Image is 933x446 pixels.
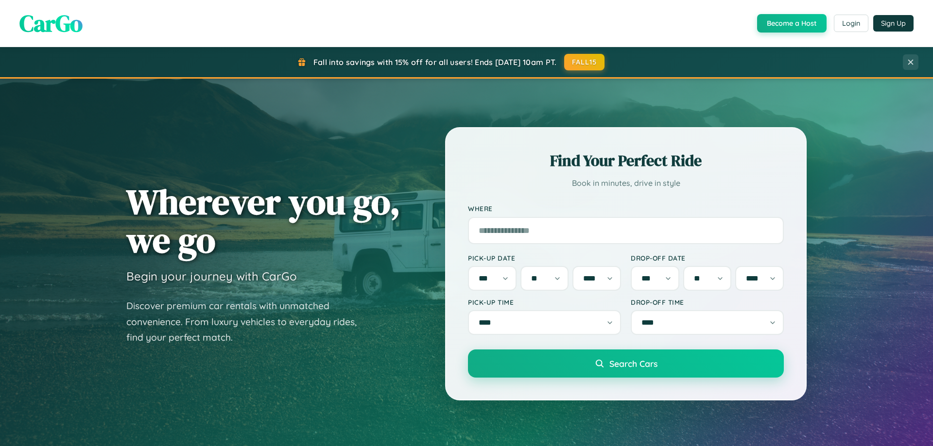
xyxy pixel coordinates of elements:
h2: Find Your Perfect Ride [468,150,784,171]
button: Login [834,15,868,32]
button: Search Cars [468,349,784,378]
label: Drop-off Date [631,254,784,262]
label: Pick-up Time [468,298,621,306]
label: Drop-off Time [631,298,784,306]
p: Discover premium car rentals with unmatched convenience. From luxury vehicles to everyday rides, ... [126,298,369,346]
span: Search Cars [609,358,657,369]
label: Where [468,205,784,213]
h3: Begin your journey with CarGo [126,269,297,283]
button: Become a Host [757,14,827,33]
p: Book in minutes, drive in style [468,176,784,190]
button: FALL15 [564,54,605,70]
button: Sign Up [873,15,914,32]
h1: Wherever you go, we go [126,182,400,259]
span: CarGo [19,7,83,39]
label: Pick-up Date [468,254,621,262]
span: Fall into savings with 15% off for all users! Ends [DATE] 10am PT. [313,57,557,67]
